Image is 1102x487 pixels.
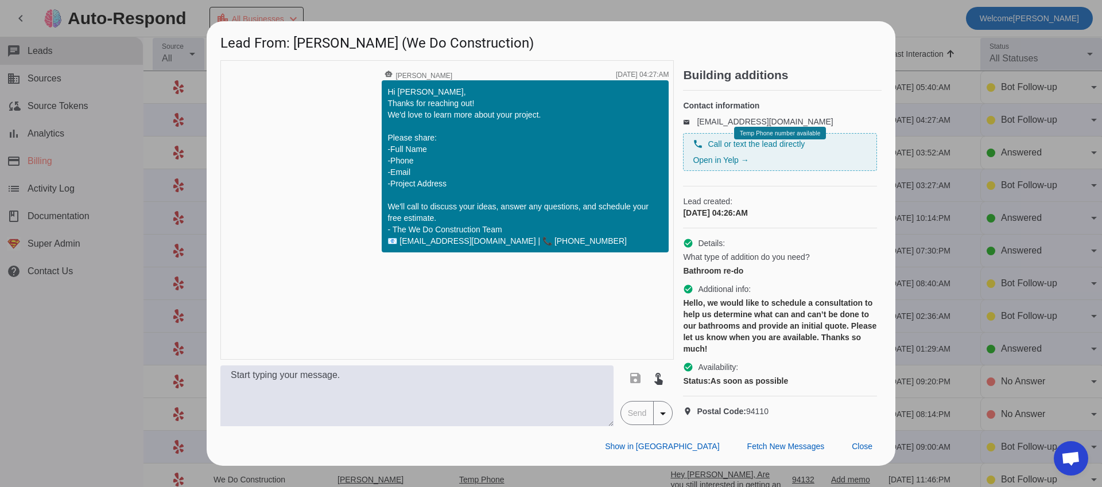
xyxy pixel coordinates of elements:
[693,139,703,149] mat-icon: phone
[683,207,877,219] div: [DATE] 04:26:AM
[683,265,877,276] div: Bathroom re-do
[683,100,877,111] h4: Contact information
[740,130,820,137] span: Temp Phone number available
[683,284,693,294] mat-icon: check_circle
[693,155,748,165] a: Open in Yelp →
[1054,441,1088,476] div: Open chat
[683,407,697,416] mat-icon: location_on
[651,371,665,385] mat-icon: touch_app
[697,406,769,417] span: 94110
[616,71,669,78] div: [DATE] 04:27:AM
[683,196,877,207] span: Lead created:
[382,70,395,78] mat-icon: smart_toy
[207,21,895,60] h1: Lead From: [PERSON_NAME] (We Do Construction)
[683,362,693,372] mat-icon: check_circle
[382,70,452,79] span: [PERSON_NAME]
[843,436,882,457] button: Close
[683,69,882,81] h2: Building additions
[697,117,833,126] a: [EMAIL_ADDRESS][DOMAIN_NAME]
[683,376,710,385] strong: Status:
[698,283,751,295] span: Additional info:
[683,375,877,387] div: As soon as possible
[596,436,728,457] button: Show in [GEOGRAPHIC_DATA]
[708,138,805,150] span: Call or text the lead directly
[683,238,693,248] mat-icon: check_circle
[683,119,697,124] mat-icon: email
[697,407,746,416] strong: Postal Code:
[605,442,719,451] span: Show in [GEOGRAPHIC_DATA]
[683,297,877,354] div: Hello, we would like to schedule a consultation to help us determine what can and can’t be done t...
[852,442,872,451] span: Close
[387,86,663,247] div: Hi [PERSON_NAME], Thanks for reaching out! We'd love to learn more about your project. Please sha...
[738,436,834,457] button: Fetch New Messages
[747,442,825,451] span: Fetch New Messages
[656,407,670,420] mat-icon: arrow_drop_down
[698,361,738,373] span: Availability:
[698,237,725,249] span: Details:
[683,251,809,263] span: What type of addition do you need?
